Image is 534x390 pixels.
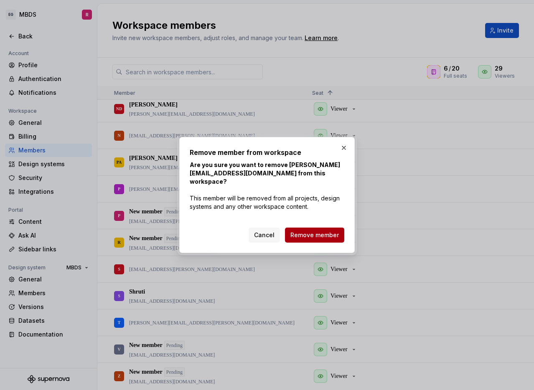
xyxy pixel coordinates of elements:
span: Remove member [290,231,339,239]
h2: Remove member from workspace [190,147,344,157]
button: Cancel [249,228,280,243]
p: This member will be removed from all projects, design systems and any other workspace content. [190,161,344,211]
span: Cancel [254,231,275,239]
button: Remove member [285,228,344,243]
b: Are you sure you want to remove [PERSON_NAME][EMAIL_ADDRESS][DOMAIN_NAME] from this workspace? [190,161,340,185]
